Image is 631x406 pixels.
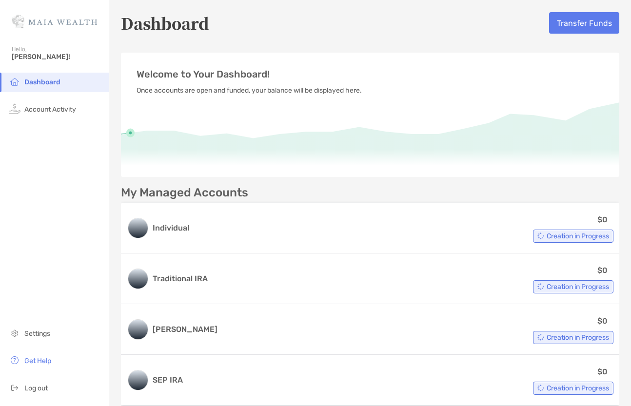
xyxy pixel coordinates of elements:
[547,335,609,340] span: Creation in Progress
[597,366,608,378] p: $0
[9,327,20,339] img: settings icon
[9,382,20,393] img: logout icon
[547,386,609,391] span: Creation in Progress
[153,324,217,335] h3: [PERSON_NAME]
[128,320,148,339] img: logo account
[153,273,208,285] h3: Traditional IRA
[121,12,209,34] h5: Dashboard
[24,78,60,86] span: Dashboard
[549,12,619,34] button: Transfer Funds
[9,354,20,366] img: get-help icon
[12,53,103,61] span: [PERSON_NAME]!
[24,357,51,365] span: Get Help
[24,384,48,392] span: Log out
[153,222,189,234] h3: Individual
[128,269,148,289] img: logo account
[153,374,183,386] h3: SEP IRA
[9,103,20,115] img: activity icon
[9,76,20,87] img: household icon
[597,264,608,276] p: $0
[537,232,544,239] img: Account Status icon
[128,370,148,390] img: logo account
[537,334,544,341] img: Account Status icon
[597,213,608,226] p: $0
[12,4,97,39] img: Zoe Logo
[128,218,148,238] img: logo account
[24,105,76,114] span: Account Activity
[137,68,604,80] p: Welcome to Your Dashboard!
[537,385,544,391] img: Account Status icon
[137,84,604,97] p: Once accounts are open and funded, your balance will be displayed here.
[547,284,609,290] span: Creation in Progress
[597,315,608,327] p: $0
[24,329,50,338] span: Settings
[547,233,609,239] span: Creation in Progress
[537,283,544,290] img: Account Status icon
[121,187,248,199] p: My Managed Accounts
